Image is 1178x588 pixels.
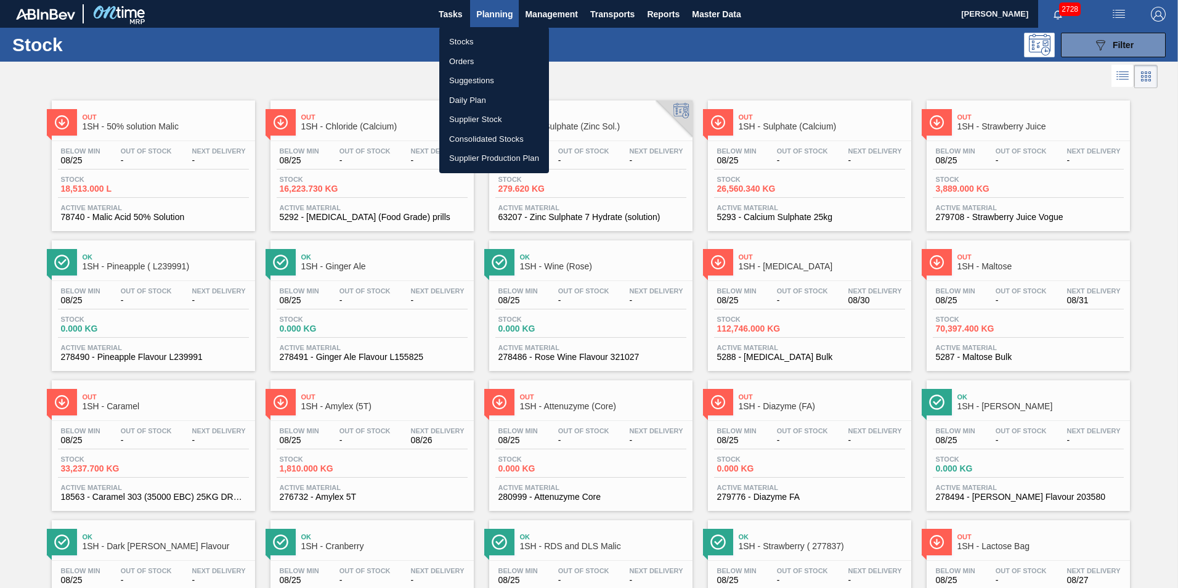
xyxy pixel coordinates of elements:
a: Suggestions [439,71,549,91]
a: Orders [439,52,549,71]
a: Stocks [439,32,549,52]
a: Consolidated Stocks [439,129,549,149]
a: Daily Plan [439,91,549,110]
a: Supplier Production Plan [439,149,549,168]
a: Supplier Stock [439,110,549,129]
